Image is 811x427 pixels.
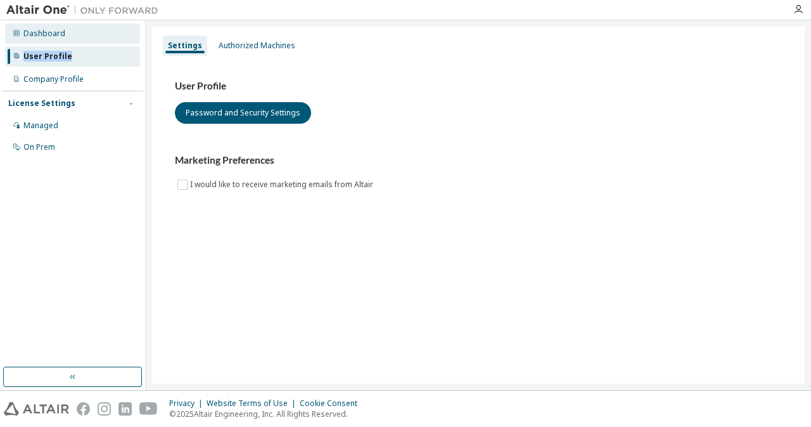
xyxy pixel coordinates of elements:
[169,409,365,419] p: © 2025 Altair Engineering, Inc. All Rights Reserved.
[300,398,365,409] div: Cookie Consent
[6,4,165,16] img: Altair One
[190,177,376,192] label: I would like to receive marketing emails from Altair
[168,41,202,51] div: Settings
[23,51,72,62] div: User Profile
[175,80,782,93] h3: User Profile
[23,121,58,131] div: Managed
[175,102,311,124] button: Password and Security Settings
[98,402,111,416] img: instagram.svg
[139,402,158,416] img: youtube.svg
[23,142,55,152] div: On Prem
[169,398,207,409] div: Privacy
[219,41,295,51] div: Authorized Machines
[207,398,300,409] div: Website Terms of Use
[175,154,782,167] h3: Marketing Preferences
[118,402,132,416] img: linkedin.svg
[77,402,90,416] img: facebook.svg
[8,98,75,108] div: License Settings
[23,29,65,39] div: Dashboard
[4,402,69,416] img: altair_logo.svg
[23,74,84,84] div: Company Profile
